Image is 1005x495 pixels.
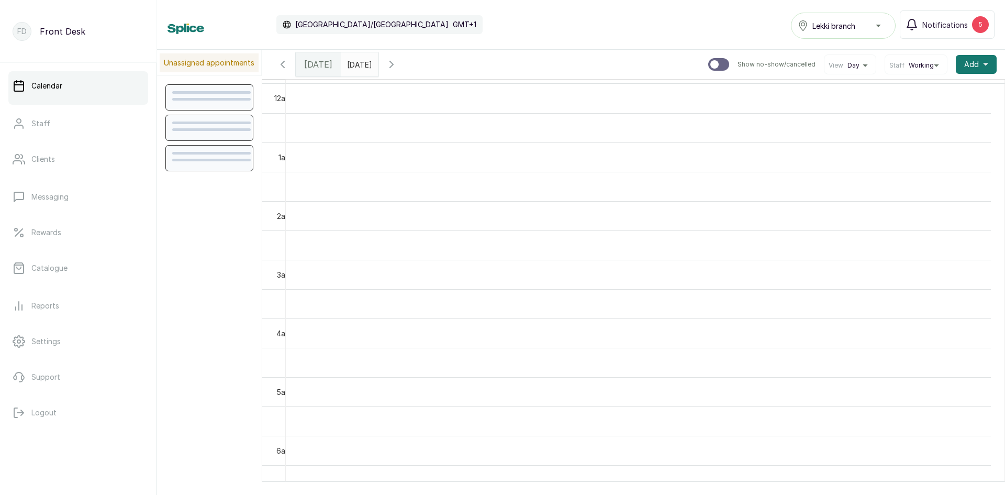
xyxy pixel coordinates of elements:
[295,19,449,30] p: [GEOGRAPHIC_DATA]/[GEOGRAPHIC_DATA]
[889,61,943,70] button: StaffWorking
[274,387,293,398] div: 5am
[31,336,61,347] p: Settings
[31,408,57,418] p: Logout
[847,61,859,70] span: Day
[829,61,872,70] button: ViewDay
[900,10,995,39] button: Notifications5
[31,372,60,382] p: Support
[31,81,62,91] p: Calendar
[738,60,816,69] p: Show no-show/cancelled
[17,26,27,37] p: FD
[8,145,148,174] a: Clients
[8,398,148,427] button: Logout
[275,211,293,222] div: 2am
[272,93,293,104] div: 12am
[964,59,979,70] span: Add
[8,182,148,212] a: Messaging
[274,328,293,339] div: 4am
[956,55,997,74] button: Add
[972,16,989,33] div: 5
[276,152,293,163] div: 1am
[889,61,904,70] span: Staff
[8,254,148,283] a: Catalogue
[812,20,855,31] span: Lekki branch
[31,227,61,238] p: Rewards
[274,445,293,456] div: 6am
[8,71,148,101] a: Calendar
[922,19,968,30] span: Notifications
[8,291,148,321] a: Reports
[31,301,59,311] p: Reports
[8,327,148,356] a: Settings
[31,118,50,129] p: Staff
[31,154,55,164] p: Clients
[8,109,148,138] a: Staff
[304,58,332,71] span: [DATE]
[829,61,843,70] span: View
[31,192,69,202] p: Messaging
[275,269,293,280] div: 3am
[40,25,85,38] p: Front Desk
[909,61,934,70] span: Working
[31,263,68,273] p: Catalogue
[296,52,341,76] div: [DATE]
[8,362,148,392] a: Support
[8,218,148,247] a: Rewards
[791,13,896,39] button: Lekki branch
[160,53,259,72] p: Unassigned appointments
[453,19,476,30] p: GMT+1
